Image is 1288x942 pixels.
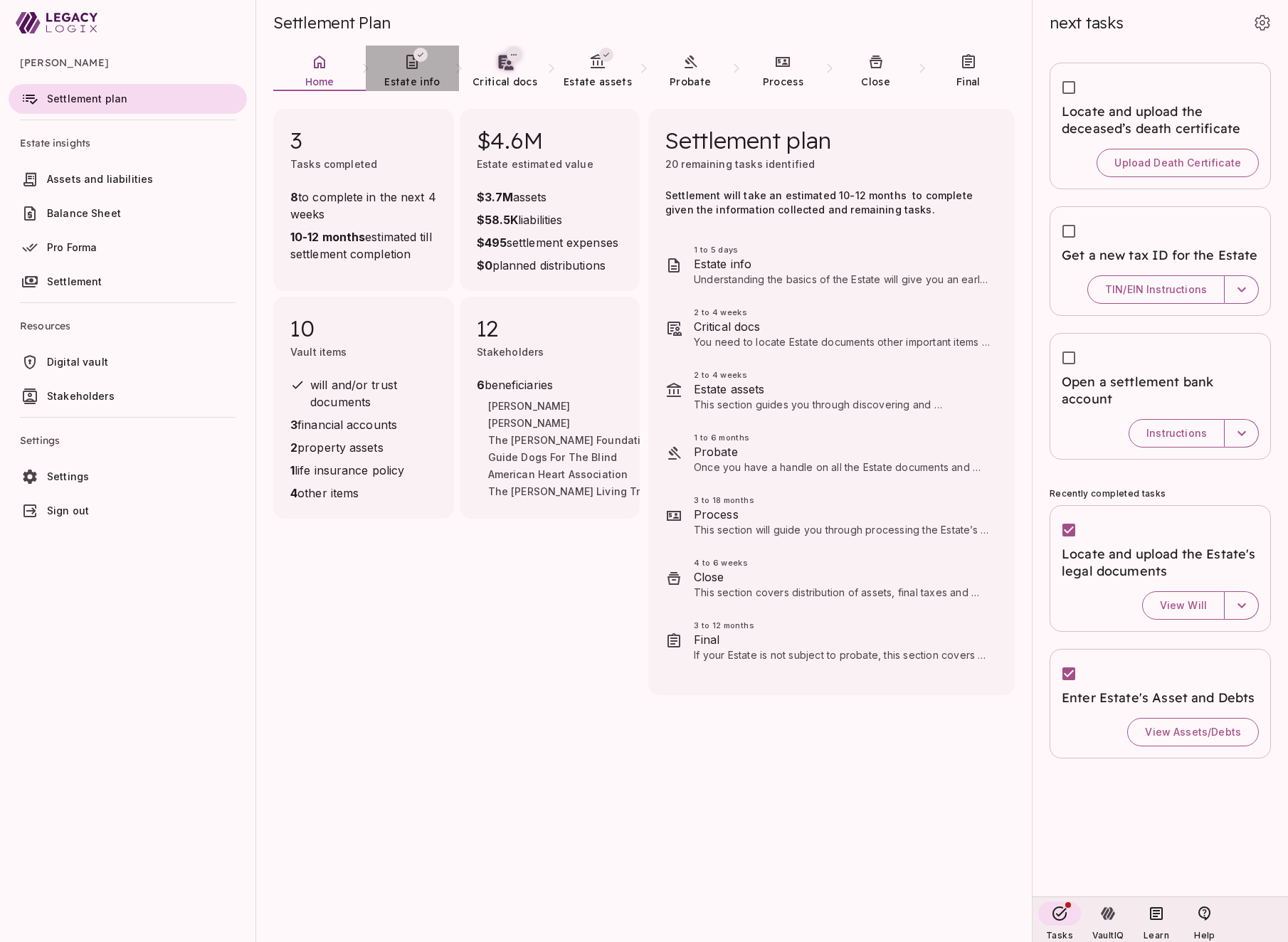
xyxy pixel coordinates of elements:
[9,199,247,228] a: Balance Sheet
[290,314,437,342] span: 10
[310,378,401,409] span: will and/or trust documents
[47,92,127,105] span: Settlement plan
[694,398,991,496] span: This section guides you through discovering and documenting the deceased's financial assets and l...
[290,418,297,432] strong: 3
[694,506,992,523] span: Process
[1145,726,1241,739] span: View Assets/Debts
[648,234,1015,297] div: 1 to 5 daysEstate infoUnderstanding the basics of the Estate will give you an early perspective o...
[47,207,121,219] span: Balance Sheet
[20,309,236,343] span: Resources
[1114,157,1241,169] span: Upload Death Certificate
[1142,591,1225,620] button: View Will
[694,557,992,568] span: 4 to 6 weeks
[1097,149,1259,177] button: Upload Death Certificate
[648,297,1015,359] div: 2 to 4 weeksCritical docsYou need to locate Estate documents other important items to settle the ...
[665,158,815,170] span: 20 remaining tasks identified
[47,275,102,287] span: Settlement
[47,504,89,517] span: Sign out
[1062,103,1259,137] span: Locate and upload the deceased’s death certificate
[9,347,247,377] a: Digital vault
[9,164,247,194] a: Assets and liabilities
[9,462,247,492] a: Settings
[665,126,830,154] span: Settlement plan
[694,381,992,398] span: Estate assets
[694,443,992,460] span: Probate
[477,257,618,274] span: planned distributions
[694,461,991,587] span: Once you have a handle on all the Estate documents and assets, you can make a final determination...
[290,189,437,223] span: to complete in the next 4 weeks
[477,126,623,154] span: $4.6M
[477,376,808,393] span: beneficiaries
[488,467,791,485] span: American Heart Association
[20,423,236,457] span: Settings
[273,109,454,291] div: 3Tasks completed8to complete in the next 4 weeks10-12 monthsestimated till settlement completion
[47,241,97,253] span: Pro Forma
[763,75,803,88] span: Process
[20,46,236,80] span: [PERSON_NAME]
[273,13,390,33] span: Settlement Plan
[1127,718,1259,746] button: View Assets/Debts
[956,75,981,88] span: Final
[290,190,298,204] strong: 8
[694,649,986,732] span: If your Estate is not subject to probate, this section covers final accounting, distribution of a...
[290,158,377,170] span: Tasks completed
[273,297,454,519] div: 10Vault itemswill and/or trust documents3financial accounts2property assets1life insurance policy...
[648,422,1015,485] div: 1 to 6 monthsProbateOnce you have a handle on all the Estate documents and assets, you can make a...
[670,75,711,88] span: Probate
[290,439,437,456] span: property assets
[477,378,485,392] strong: 6
[694,272,992,287] p: Understanding the basics of the Estate will give you an early perspective on what’s in store for ...
[47,470,89,482] span: Settings
[1087,275,1225,304] button: TIN/EIN Instructions
[1146,427,1207,440] span: Instructions
[694,318,992,335] span: Critical docs
[1062,374,1259,408] span: Open a settlement bank account
[1194,930,1215,941] span: Help
[473,75,537,88] span: Critical docs
[9,233,247,263] a: Pro Forma
[1050,505,1271,632] div: Locate and upload the Estate's legal documentsView Will
[665,189,976,216] span: Settlement will take an estimated 10-12 months to complete given the information collected and re...
[694,568,992,586] span: Close
[477,314,623,342] span: 12
[477,258,492,272] strong: $0
[648,485,1015,547] div: 3 to 18 monthsProcessThis section will guide you through processing the Estate’s assets. Tasks re...
[477,213,519,227] strong: $58.5K
[290,230,365,244] strong: 10-12 months
[694,255,992,272] span: Estate info
[290,346,347,358] span: Vault items
[1046,930,1073,941] span: Tasks
[1129,419,1225,448] button: Instructions
[1105,283,1207,296] span: TIN/EIN Instructions
[488,450,791,467] span: Guide Dogs For The Blind
[488,416,791,433] span: [PERSON_NAME]
[290,462,437,479] span: life insurance policy
[694,586,985,655] span: This section covers distribution of assets, final taxes and accounting, and how to wrap things up...
[47,356,108,368] span: Digital vault
[460,297,640,519] div: 12Stakeholders6beneficiaries[PERSON_NAME][PERSON_NAME]The [PERSON_NAME] Foundation For [MEDICAL_D...
[488,433,791,450] span: The [PERSON_NAME] Foundation For [MEDICAL_DATA] Research
[290,126,437,154] span: 3
[694,244,992,255] span: 1 to 5 days
[1050,206,1271,316] div: Get a new tax ID for the EstateTIN/EIN Instructions
[9,267,247,297] a: Settlement
[648,610,1015,672] div: 3 to 12 monthsFinalIf your Estate is not subject to probate, this section covers final accounting...
[47,390,115,402] span: Stakeholders
[694,524,990,578] span: This section will guide you through processing the Estate’s assets. Tasks related to your specifi...
[694,432,992,443] span: 1 to 6 months
[694,494,992,506] span: 3 to 18 months
[477,234,618,251] span: settlement expenses
[694,620,992,631] span: 3 to 12 months
[477,346,544,358] span: Stakeholders
[1050,488,1166,499] span: Recently completed tasks
[1062,247,1259,264] span: Get a new tax ID for the Estate
[1050,649,1271,758] div: Enter Estate's Asset and DebtsView Assets/Debts
[861,75,890,88] span: Close
[20,126,236,160] span: Estate insights
[290,485,437,502] span: other items
[694,307,992,318] span: 2 to 4 weeks
[290,486,297,500] strong: 4
[694,631,992,648] span: Final
[9,84,247,114] a: Settlement plan
[477,189,618,206] span: assets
